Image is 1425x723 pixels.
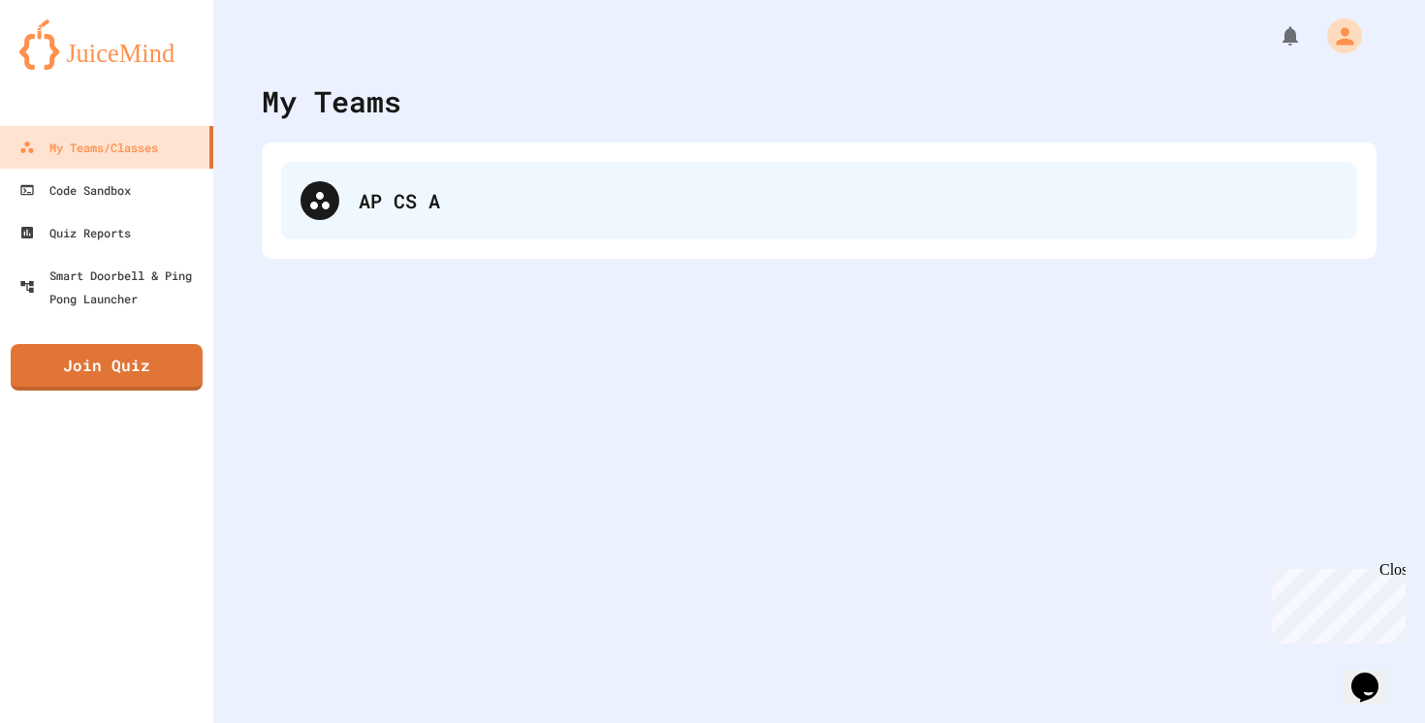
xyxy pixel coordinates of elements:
[262,79,401,123] div: My Teams
[19,19,194,70] img: logo-orange.svg
[1264,561,1406,644] iframe: chat widget
[281,162,1357,239] div: AP CS A
[8,8,134,123] div: Chat with us now!Close
[19,221,131,244] div: Quiz Reports
[359,186,1338,215] div: AP CS A
[1344,645,1406,704] iframe: chat widget
[19,178,131,202] div: Code Sandbox
[11,344,203,391] a: Join Quiz
[19,136,158,159] div: My Teams/Classes
[1243,19,1307,52] div: My Notifications
[1307,14,1367,58] div: My Account
[19,264,206,310] div: Smart Doorbell & Ping Pong Launcher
